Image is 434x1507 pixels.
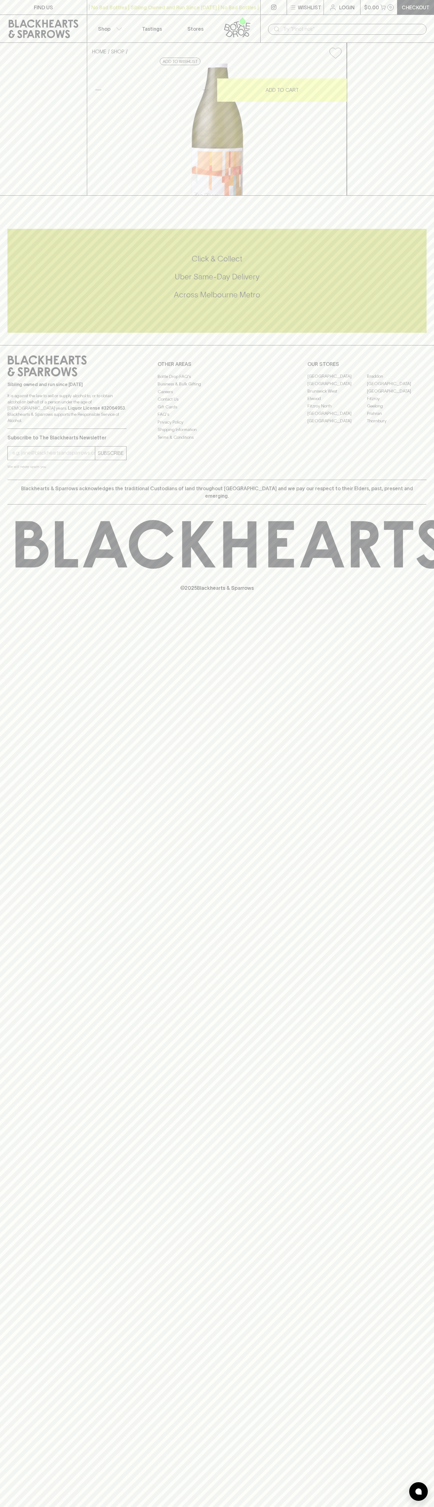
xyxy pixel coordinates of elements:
p: Tastings [142,25,162,33]
a: Careers [158,388,277,395]
img: 38790.png [87,64,347,195]
input: Try "Pinot noir" [283,24,422,34]
a: Gift Cards [158,403,277,411]
p: It is against the law to sell or supply alcohol to, or to obtain alcohol on behalf of a person un... [7,393,127,424]
a: Braddon [367,373,427,380]
a: Tastings [130,15,174,42]
p: Shop [98,25,110,33]
p: Checkout [402,4,430,11]
a: Elwood [307,395,367,402]
a: [GEOGRAPHIC_DATA] [307,417,367,425]
p: Blackhearts & Sparrows acknowledges the traditional Custodians of land throughout [GEOGRAPHIC_DAT... [12,485,422,500]
img: bubble-icon [415,1488,422,1495]
h5: Uber Same-Day Delivery [7,272,427,282]
a: Contact Us [158,396,277,403]
a: Stores [174,15,217,42]
p: FIND US [34,4,53,11]
p: We will never spam you [7,464,127,470]
strong: Liquor License #32064953 [68,406,125,411]
a: Terms & Conditions [158,433,277,441]
a: Business & Bulk Gifting [158,380,277,388]
p: $0.00 [364,4,379,11]
a: Geelong [367,402,427,410]
a: [GEOGRAPHIC_DATA] [367,388,427,395]
a: Fitzroy [367,395,427,402]
a: [GEOGRAPHIC_DATA] [367,380,427,388]
button: Shop [87,15,131,42]
a: Thornbury [367,417,427,425]
a: [GEOGRAPHIC_DATA] [307,410,367,417]
a: Fitzroy North [307,402,367,410]
p: OTHER AREAS [158,360,277,368]
div: Call to action block [7,229,427,333]
a: [GEOGRAPHIC_DATA] [307,373,367,380]
input: e.g. jane@blackheartsandsparrows.com.au [12,448,95,458]
p: Wishlist [298,4,321,11]
a: Privacy Policy [158,418,277,426]
p: ADD TO CART [266,86,299,94]
a: Brunswick West [307,388,367,395]
p: Login [339,4,355,11]
button: Add to wishlist [327,45,344,61]
h5: Across Melbourne Metro [7,290,427,300]
button: Add to wishlist [160,58,200,65]
p: 0 [389,6,392,9]
p: SUBSCRIBE [98,449,124,457]
p: Sibling owned and run since [DATE] [7,381,127,388]
a: FAQ's [158,411,277,418]
a: Shipping Information [158,426,277,433]
a: [GEOGRAPHIC_DATA] [307,380,367,388]
a: Bottle Drop FAQ's [158,373,277,380]
h5: Click & Collect [7,254,427,264]
p: Stores [187,25,204,33]
a: Prahran [367,410,427,417]
p: OUR STORES [307,360,427,368]
button: ADD TO CART [217,78,347,102]
p: Subscribe to The Blackhearts Newsletter [7,434,127,441]
a: HOME [92,49,106,54]
button: SUBSCRIBE [95,447,126,460]
a: SHOP [111,49,124,54]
